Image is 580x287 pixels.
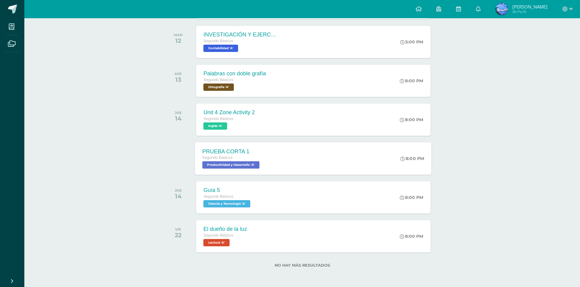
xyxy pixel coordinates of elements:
[175,115,182,122] div: 14
[203,122,227,130] span: Inglés 'A'
[203,194,233,199] span: Segundo Básicos
[203,233,233,237] span: Segundo Básicos
[203,239,230,246] span: Lectura 'A'
[400,78,423,84] div: 8:00 PM
[175,227,181,231] div: VIE
[175,76,182,83] div: 13
[203,32,276,38] div: INVESTIGACIÓN Y EJERCICIO CUENTAS CONTABLES
[512,9,547,14] span: Mi Perfil
[202,148,261,155] div: PRUEBA CORTA 1
[203,117,233,121] span: Segundo Básicos
[203,226,247,232] div: El dueño de la luz
[400,39,423,45] div: 5:00 PM
[175,188,182,193] div: JUE
[175,72,182,76] div: MIÉ
[175,193,182,200] div: 14
[203,39,233,43] span: Segundo Básicos
[203,187,252,193] div: Guía 5
[203,200,250,207] span: Ciencia y Tecnología 'A'
[400,117,423,122] div: 8:00 PM
[202,155,233,160] span: Segundo Básicos
[203,45,238,52] span: Contabilidad 'A'
[175,231,181,239] div: 22
[400,234,423,239] div: 8:00 PM
[203,78,233,82] span: Segundo Básicos
[174,37,182,44] div: 12
[164,263,440,268] label: No hay más resultados
[202,161,260,169] span: Productividad y Desarrollo 'A'
[401,156,424,161] div: 8:00 PM
[512,4,547,10] span: [PERSON_NAME]
[400,195,423,200] div: 8:00 PM
[203,109,255,116] div: Unit 4 Zone Activity 2
[175,111,182,115] div: JUE
[203,70,266,77] div: Palabras con doble grafía
[174,33,182,37] div: MAR
[496,3,508,15] img: 499db3e0ff4673b17387711684ae4e5c.png
[203,84,234,91] span: Ortografía 'A'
